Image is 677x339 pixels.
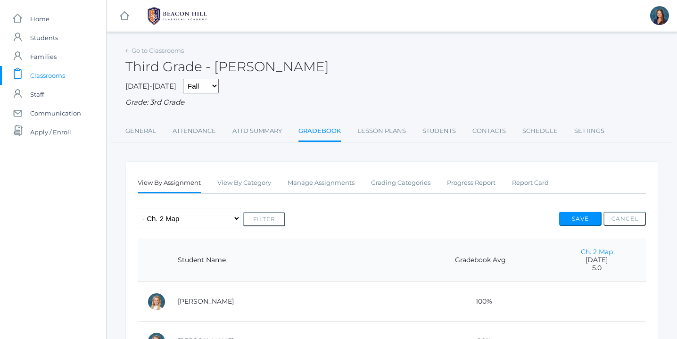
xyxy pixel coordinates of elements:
[178,297,234,306] a: [PERSON_NAME]
[422,122,456,141] a: Students
[232,122,282,141] a: Attd Summary
[472,122,506,141] a: Contacts
[413,282,548,322] td: 100%
[574,122,604,141] a: Settings
[217,174,271,192] a: View By Category
[30,47,57,66] span: Families
[581,248,613,256] a: Ch. 2 Map
[30,28,58,47] span: Students
[603,212,646,226] button: Cancel
[125,97,658,108] div: Grade: 3rd Grade
[30,85,44,104] span: Staff
[357,122,406,141] a: Lesson Plans
[243,212,285,226] button: Filter
[30,9,50,28] span: Home
[147,292,166,311] div: Sadie Armstrong
[173,122,216,141] a: Attendance
[125,59,329,74] h2: Third Grade - [PERSON_NAME]
[30,123,71,141] span: Apply / Enroll
[371,174,430,192] a: Grading Categories
[288,174,355,192] a: Manage Assignments
[298,122,341,142] a: Gradebook
[125,122,156,141] a: General
[30,66,65,85] span: Classrooms
[168,239,413,282] th: Student Name
[522,122,558,141] a: Schedule
[132,47,184,54] a: Go to Classrooms
[650,6,669,25] div: Lori Webster
[413,239,548,282] th: Gradebook Avg
[447,174,495,192] a: Progress Report
[512,174,549,192] a: Report Card
[557,256,636,264] span: [DATE]
[30,104,81,123] span: Communication
[125,82,176,91] span: [DATE]-[DATE]
[142,4,213,28] img: BHCALogos-05-308ed15e86a5a0abce9b8dd61676a3503ac9727e845dece92d48e8588c001991.png
[138,174,201,194] a: View By Assignment
[557,264,636,272] span: 5.0
[559,212,602,226] button: Save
